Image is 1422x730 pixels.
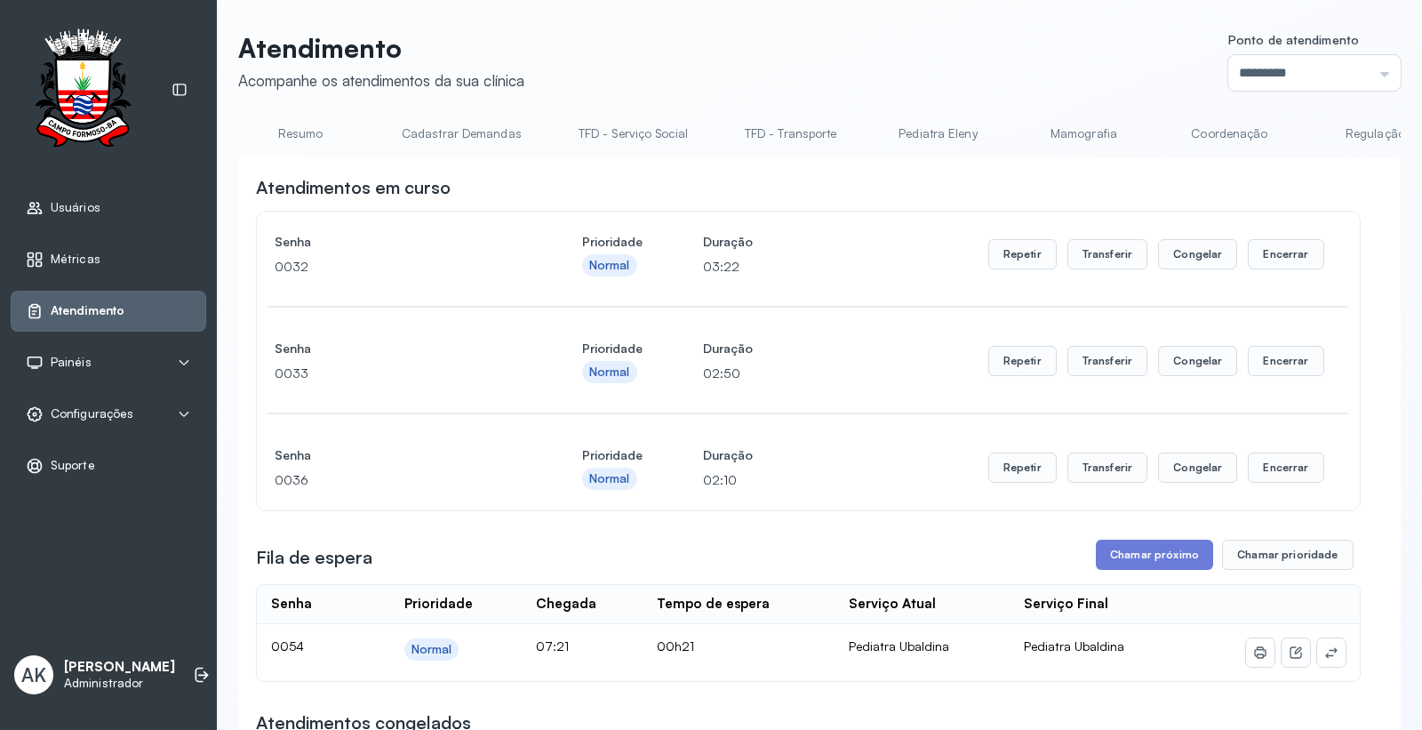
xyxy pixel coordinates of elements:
span: Atendimento [51,303,124,318]
a: Cadastrar Demandas [384,119,539,148]
a: Resumo [238,119,363,148]
button: Repetir [988,239,1057,269]
button: Transferir [1067,346,1148,376]
p: 0036 [275,468,522,493]
div: Tempo de espera [657,596,770,613]
h4: Duração [703,336,753,361]
button: Encerrar [1248,453,1323,483]
button: Congelar [1158,346,1237,376]
span: Métricas [51,252,100,267]
p: 02:50 [703,361,753,386]
button: Chamar prioridade [1222,540,1354,570]
span: Ponto de atendimento [1228,32,1359,47]
span: Configurações [51,406,133,421]
div: Normal [589,258,630,273]
a: Mamografia [1021,119,1146,148]
p: 02:10 [703,468,753,493]
h4: Senha [275,229,522,254]
a: TFD - Serviço Social [561,119,706,148]
img: Logotipo do estabelecimento [19,28,147,152]
div: Serviço Final [1024,596,1108,613]
button: Encerrar [1248,346,1323,376]
div: Normal [589,365,630,380]
a: Usuários [26,199,191,217]
div: Normal [411,642,452,657]
h4: Prioridade [582,336,643,361]
div: Normal [589,471,630,486]
button: Encerrar [1248,239,1323,269]
h4: Prioridade [582,229,643,254]
p: 0033 [275,361,522,386]
h4: Duração [703,229,753,254]
button: Repetir [988,453,1057,483]
button: Congelar [1158,453,1237,483]
button: Repetir [988,346,1057,376]
h4: Senha [275,336,522,361]
span: Pediatra Ubaldina [1024,638,1124,654]
span: 0054 [271,638,304,654]
p: Atendimento [238,32,524,64]
a: TFD - Transporte [727,119,855,148]
div: Senha [271,596,312,613]
button: Congelar [1158,239,1237,269]
p: 0032 [275,254,522,279]
button: Transferir [1067,239,1148,269]
span: Painéis [51,355,92,370]
h3: Atendimentos em curso [256,175,451,200]
a: Coordenação [1167,119,1291,148]
a: Pediatra Eleny [875,119,1000,148]
span: Usuários [51,200,100,215]
p: Administrador [64,676,175,691]
h4: Prioridade [582,443,643,468]
div: Chegada [536,596,596,613]
button: Transferir [1067,453,1148,483]
a: Métricas [26,251,191,269]
p: [PERSON_NAME] [64,659,175,676]
a: Atendimento [26,302,191,320]
span: Suporte [51,458,95,473]
div: Pediatra Ubaldina [849,638,995,654]
p: 03:22 [703,254,753,279]
h4: Duração [703,443,753,468]
h3: Fila de espera [256,545,372,570]
h4: Senha [275,443,522,468]
div: Serviço Atual [849,596,936,613]
div: Prioridade [404,596,473,613]
span: 00h21 [657,638,694,654]
span: 07:21 [536,638,569,654]
button: Chamar próximo [1096,540,1213,570]
div: Acompanhe os atendimentos da sua clínica [238,71,524,90]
